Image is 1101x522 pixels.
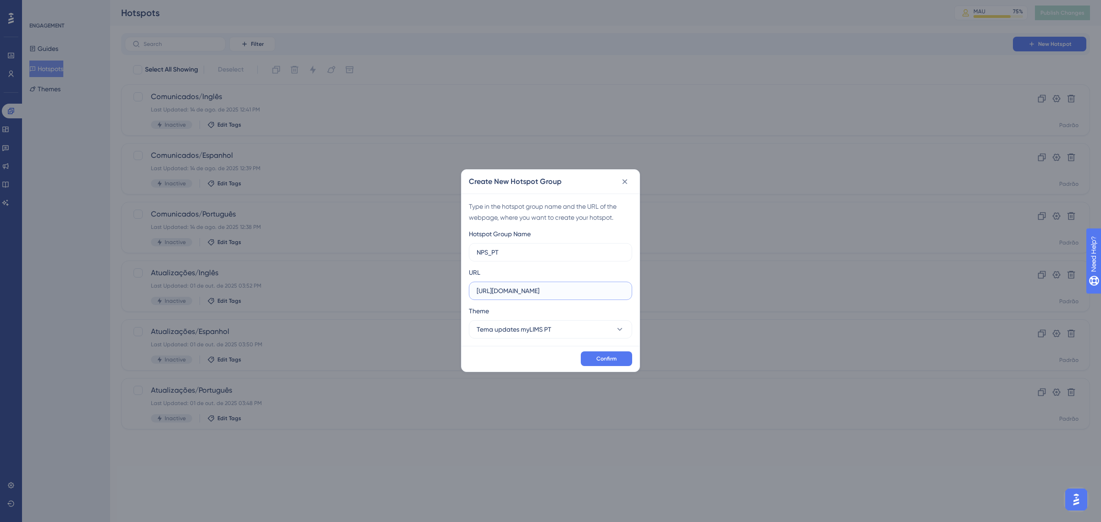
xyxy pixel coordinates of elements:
[469,228,531,239] div: Hotspot Group Name
[469,176,562,187] h2: Create New Hotspot Group
[469,305,489,317] span: Theme
[477,324,551,335] span: Tema updates myLIMS PT
[477,286,624,296] input: https://www.example.com
[469,201,632,223] div: Type in the hotspot group name and the URL of the webpage, where you want to create your hotspot.
[469,267,480,278] div: URL
[22,2,57,13] span: Need Help?
[477,247,624,257] input: How to Create
[596,355,617,362] span: Confirm
[1062,486,1090,513] iframe: UserGuiding AI Assistant Launcher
